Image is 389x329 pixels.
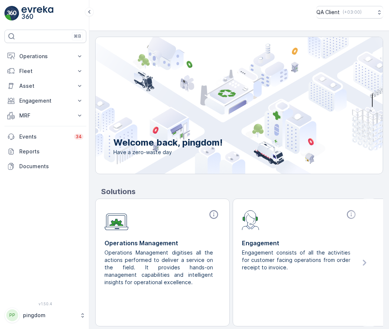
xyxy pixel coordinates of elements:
img: module-icon [104,209,129,230]
p: Operations Management digitises all the actions performed to deliver a service on the field. It p... [104,249,215,286]
a: Documents [4,159,86,174]
button: QA Client(+03:00) [316,6,383,19]
p: Asset [19,82,72,90]
img: city illustration [62,37,383,174]
button: PPpingdom [4,308,86,323]
button: Asset [4,79,86,93]
a: Reports [4,144,86,159]
div: PP [6,309,18,321]
button: Fleet [4,64,86,79]
span: v 1.50.4 [4,302,86,306]
a: Events34 [4,129,86,144]
p: Engagement [19,97,72,104]
p: Events [19,133,70,140]
p: Fleet [19,67,72,75]
p: Engagement consists of all the activities for customer facing operations from order receipt to in... [242,249,352,271]
p: Solutions [101,186,383,197]
p: ⌘B [74,33,81,39]
p: Engagement [242,239,358,247]
p: 34 [76,134,82,140]
p: Operations Management [104,239,220,247]
p: pingdom [23,312,76,319]
p: Reports [19,148,83,155]
p: Documents [19,163,83,170]
p: ( +03:00 ) [343,9,362,15]
img: logo [4,6,19,21]
p: MRF [19,112,72,119]
p: Welcome back, pingdom! [113,137,223,149]
p: QA Client [316,9,340,16]
img: module-icon [242,209,259,230]
img: logo_light-DOdMpM7g.png [21,6,53,21]
button: MRF [4,108,86,123]
span: Have a zero-waste day [113,149,223,156]
p: Operations [19,53,72,60]
button: Operations [4,49,86,64]
button: Engagement [4,93,86,108]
